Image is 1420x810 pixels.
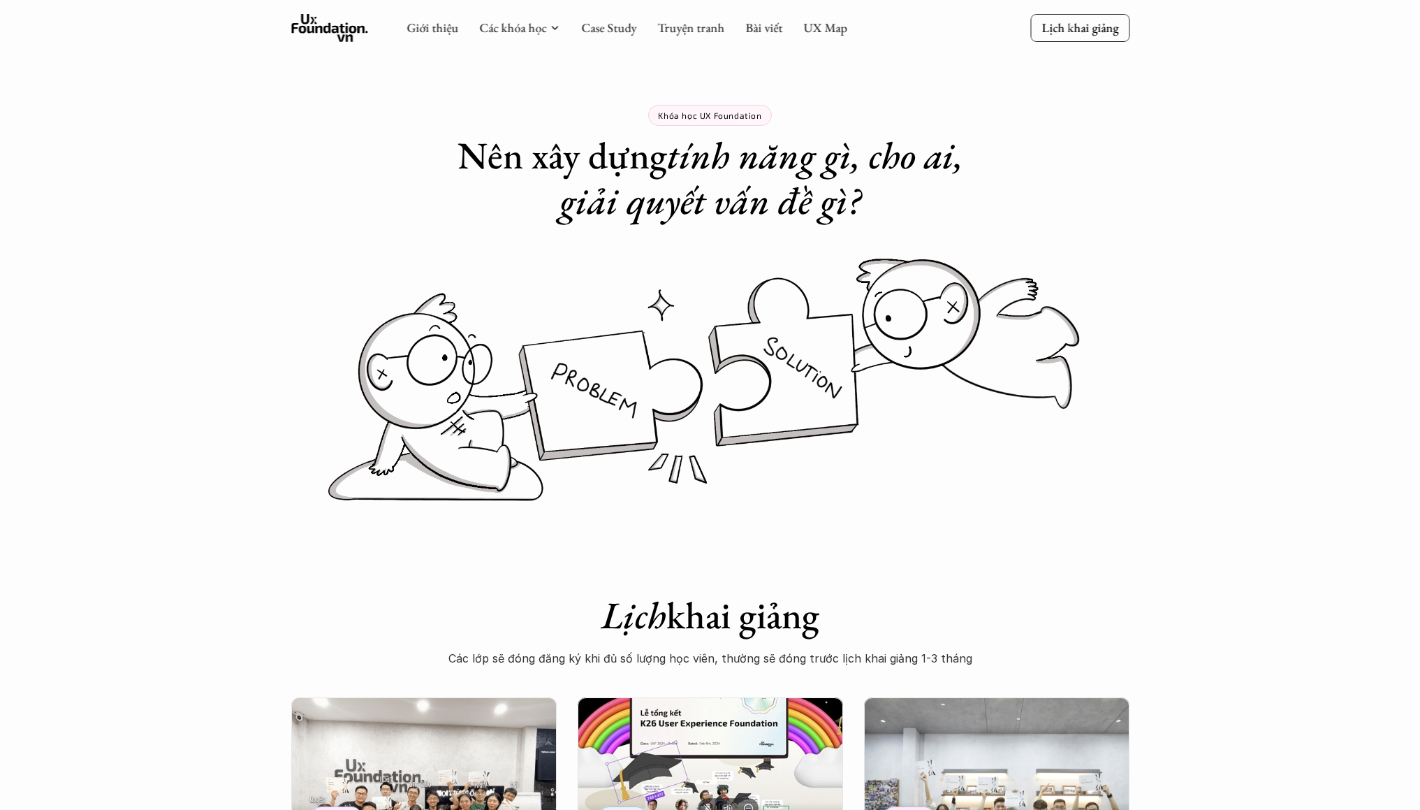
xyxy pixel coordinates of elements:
[431,648,990,669] p: Các lớp sẽ đóng đăng ký khi đủ số lượng học viên, thường sẽ đóng trước lịch khai giảng 1-3 tháng
[1041,20,1118,36] p: Lịch khai giảng
[559,131,972,225] em: tính năng gì, cho ai, giải quyết vấn đề gì?
[745,20,782,36] a: Bài viết
[431,593,990,638] h1: khai giảng
[601,591,666,639] em: Lịch
[803,20,847,36] a: UX Map
[1030,14,1129,41] a: Lịch khai giảng
[581,20,636,36] a: Case Study
[658,110,761,120] p: Khóa học UX Foundation
[479,20,546,36] a: Các khóa học
[431,133,990,224] h1: Nên xây dựng
[407,20,458,36] a: Giới thiệu
[657,20,724,36] a: Truyện tranh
